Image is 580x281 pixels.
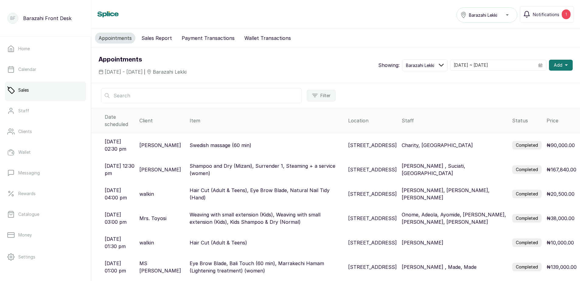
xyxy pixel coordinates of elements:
a: Home [5,40,86,57]
p: Hair Cut (Adult & Teens), Eye Brow Blade, Natural Nail Tidy (Hand) [190,187,343,201]
div: 1 [562,9,571,19]
h1: Appointments [99,55,187,65]
p: [PERSON_NAME] [402,239,443,246]
p: Hair Cut (Adult & Teens) [190,239,247,246]
div: Location [348,117,397,124]
p: [STREET_ADDRESS] [348,263,397,271]
p: [STREET_ADDRESS] [348,190,397,198]
button: Appointments [95,33,135,44]
div: Item [190,117,343,124]
button: Barazahi Lekki [456,7,517,23]
svg: calendar [538,63,543,67]
p: walkin [139,239,154,246]
p: [PERSON_NAME] [139,166,181,173]
p: Wallet [18,149,31,155]
button: Add [549,60,573,71]
p: [DATE] 03:00 pm [105,211,135,226]
p: Calendar [18,66,36,72]
label: Completed [512,263,542,271]
a: Messaging [5,164,86,181]
div: Status [512,117,542,124]
button: Payment Transactions [178,33,238,44]
p: Clients [18,128,32,135]
button: Sales Report [138,33,176,44]
span: Add [554,62,562,68]
p: [PERSON_NAME], [PERSON_NAME], [PERSON_NAME] [402,187,507,201]
p: BF [10,15,16,21]
p: Onome, Adeola, Ayomide, [PERSON_NAME], [PERSON_NAME], [PERSON_NAME] [402,211,507,226]
p: Mrs. Toyosi [139,215,166,222]
p: MS [PERSON_NAME] [139,260,185,274]
p: Shampoo and Dry (Mizani), Surrender 1, Steaming + a service (women) [190,162,343,177]
label: Completed [512,214,542,223]
a: Sales [5,82,86,99]
p: [DATE] 12:30 pm [105,162,135,177]
span: Barazahi Lekki [406,62,434,68]
p: ₦167,840.00 [547,166,576,173]
p: Swedish massage (60 min) [190,142,251,149]
p: Staff [18,108,29,114]
p: Eye Brow Blade, Bali Touch (60 min), Marrakechi Hamam (Lightening treatment) (women) [190,260,343,274]
p: Showing: [378,61,400,69]
p: ₦38,000.00 [547,215,575,222]
label: Completed [512,238,542,247]
a: Settings [5,248,86,265]
label: Completed [512,141,542,149]
span: Filter [320,93,330,99]
p: Barazahi Front Desk [23,15,72,22]
input: Select date [450,60,535,70]
button: Filter [307,90,336,101]
a: Money [5,227,86,244]
p: [PERSON_NAME] , Suciati, [GEOGRAPHIC_DATA] [402,162,507,177]
div: Staff [402,117,507,124]
p: [STREET_ADDRESS] [348,166,397,173]
a: Rewards [5,185,86,202]
div: Date scheduled [105,113,135,128]
p: Settings [18,254,35,260]
a: Wallet [5,144,86,161]
a: Catalogue [5,206,86,223]
p: Sales [18,87,29,93]
label: Completed [512,165,542,174]
div: Client [139,117,185,124]
p: Catalogue [18,211,39,217]
p: ₦139,000.00 [547,263,577,271]
p: [DATE] 01:00 pm [105,260,135,274]
p: ₦10,000.00 [547,239,574,246]
span: Notifications [533,11,559,18]
p: [DATE] 02:30 pm [105,138,135,153]
button: Wallet Transactions [241,33,295,44]
p: [STREET_ADDRESS] [348,239,397,246]
p: [DATE] 01:30 pm [105,235,135,250]
span: | [144,69,145,75]
button: Notifications1 [520,6,574,23]
p: Charity, [GEOGRAPHIC_DATA] [402,142,473,149]
p: Messaging [18,170,40,176]
div: Price [547,117,578,124]
p: [DATE] 04:00 pm [105,187,135,201]
p: walkin [139,190,154,198]
a: Clients [5,123,86,140]
button: Barazahi Lekki [402,59,448,71]
a: Staff [5,102,86,119]
p: [STREET_ADDRESS] [348,142,397,149]
span: [DATE] - [DATE] [105,68,143,76]
p: ₦90,000.00 [547,142,575,149]
p: [PERSON_NAME] , Made, Made [402,263,477,271]
a: Calendar [5,61,86,78]
p: Rewards [18,191,36,197]
p: [STREET_ADDRESS] [348,215,397,222]
span: Barazahi Lekki [153,68,187,76]
p: ₦20,500.00 [547,190,575,198]
p: [PERSON_NAME] [139,142,181,149]
p: Money [18,232,32,238]
input: Search [101,88,302,103]
p: Home [18,46,30,52]
label: Completed [512,190,542,198]
span: Barazahi Lekki [469,12,497,18]
p: Weaving with small extension (Kids), Weaving with small extension (Kids), Kids Shampoo & Dry (Nor... [190,211,343,226]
